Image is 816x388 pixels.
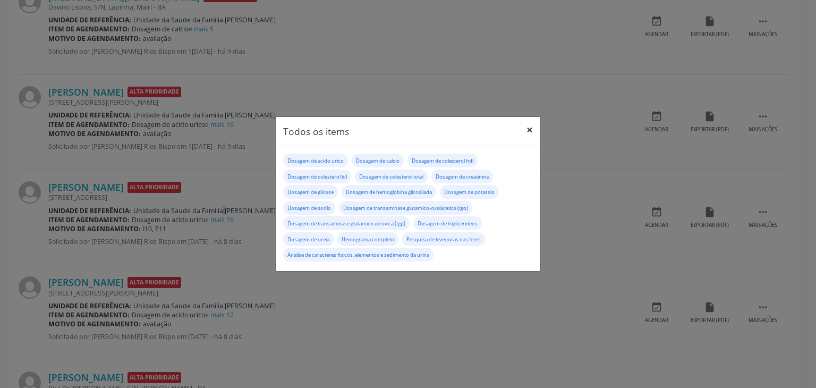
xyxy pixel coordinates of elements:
[519,117,540,143] button: Close
[418,220,478,227] small: Dosagem de triglicerideos
[346,189,432,196] small: Dosagem de hemoglobina glicosilada
[287,157,344,164] small: Dosagem de acido urico
[436,173,489,180] small: Dosagem de creatinina
[287,220,405,227] small: Dosagem de transaminase glutamico-piruvica (tgp)
[406,236,481,243] small: Pesquisa de leveduras nas fezes
[412,157,473,164] small: Dosagem de colesterol hdl
[359,173,423,180] small: Dosagem de colesterol total
[287,189,334,196] small: Dosagem de glicose
[287,251,429,258] small: Analise de caracteres fisicos, elementos e sedimento da urina
[343,205,468,212] small: Dosagem de transaminase glutamico-oxalacetica (tgo)
[342,236,394,243] small: Hemograma completo
[444,189,495,196] small: Dosagem de potassio
[356,157,399,164] small: Dosagem de calcio
[287,236,329,243] small: Dosagem de ureia
[283,124,349,138] h5: Todos os items
[287,205,331,212] small: Dosagem de sodio
[287,173,347,180] small: Dosagem de colesterol ldl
